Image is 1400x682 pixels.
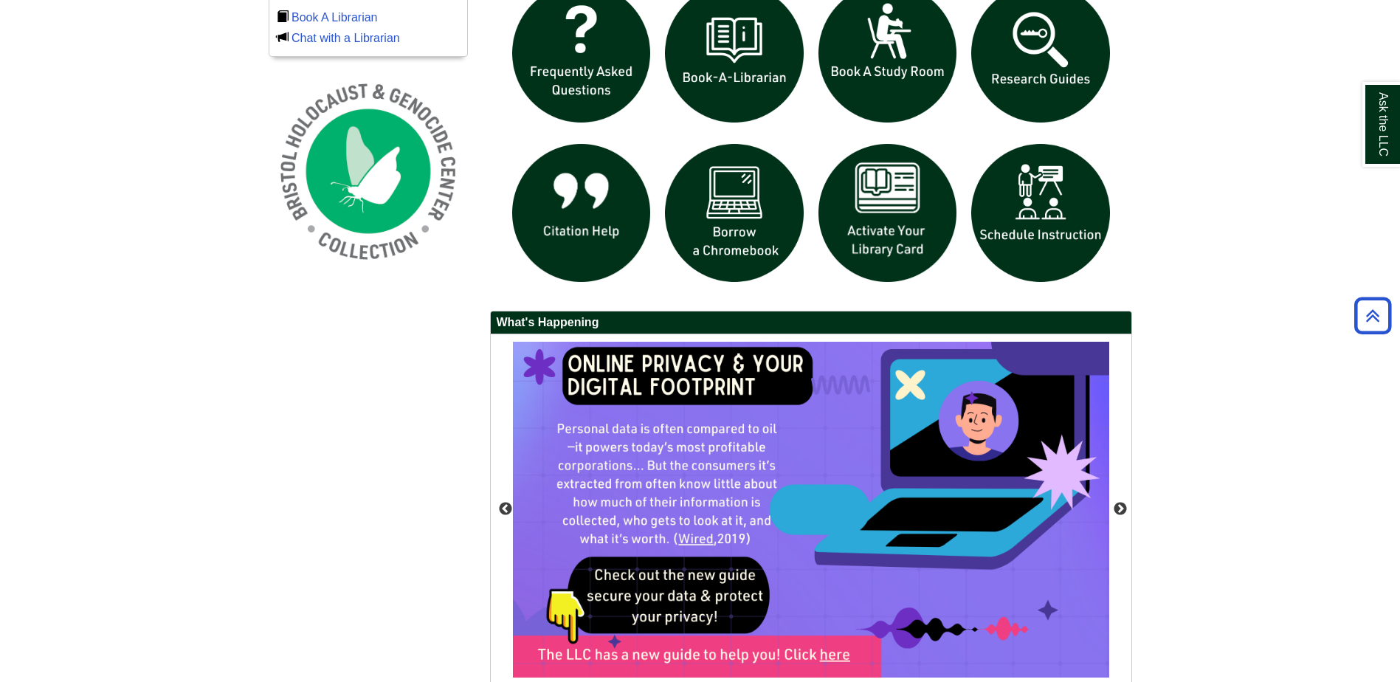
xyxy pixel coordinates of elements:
div: This box contains rotating images [513,342,1109,678]
img: Holocaust and Genocide Collection [269,72,468,271]
a: Book A Librarian [292,11,378,24]
a: Chat with a Librarian [292,32,400,44]
button: Next [1113,502,1128,517]
img: Borrow a chromebook icon links to the borrow a chromebook web page [658,137,811,290]
img: activate Library Card icon links to form to activate student ID into library card [811,137,965,290]
img: citation help icon links to citation help guide page [505,137,658,290]
h2: What's Happening [491,311,1131,334]
a: Back to Top [1349,306,1396,325]
img: For faculty. Schedule Library Instruction icon links to form. [964,137,1117,290]
button: Previous [498,502,513,517]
